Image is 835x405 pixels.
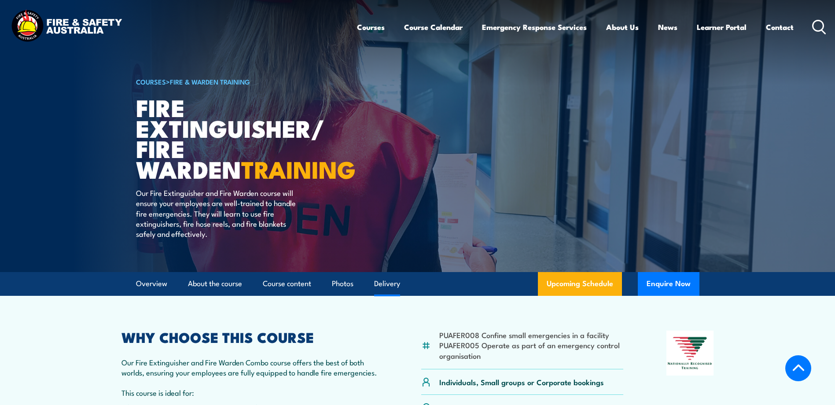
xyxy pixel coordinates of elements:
[241,150,356,187] strong: TRAINING
[188,272,242,295] a: About the course
[263,272,311,295] a: Course content
[439,377,604,387] p: Individuals, Small groups or Corporate bookings
[404,15,463,39] a: Course Calendar
[332,272,353,295] a: Photos
[357,15,385,39] a: Courses
[439,330,624,340] li: PUAFER008 Confine small emergencies in a facility
[121,387,379,398] p: This course is ideal for:
[136,188,297,239] p: Our Fire Extinguisher and Fire Warden course will ensure your employees are well-trained to handl...
[658,15,677,39] a: News
[170,77,250,86] a: Fire & Warden Training
[136,97,353,179] h1: Fire Extinguisher/ Fire Warden
[136,272,167,295] a: Overview
[766,15,794,39] a: Contact
[666,331,714,376] img: Nationally Recognised Training logo.
[136,76,353,87] h6: >
[374,272,400,295] a: Delivery
[121,357,379,378] p: Our Fire Extinguisher and Fire Warden Combo course offers the best of both worlds, ensuring your ...
[121,331,379,343] h2: WHY CHOOSE THIS COURSE
[439,340,624,361] li: PUAFER005 Operate as part of an emergency control organisation
[538,272,622,296] a: Upcoming Schedule
[638,272,699,296] button: Enquire Now
[482,15,587,39] a: Emergency Response Services
[697,15,747,39] a: Learner Portal
[606,15,639,39] a: About Us
[136,77,166,86] a: COURSES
